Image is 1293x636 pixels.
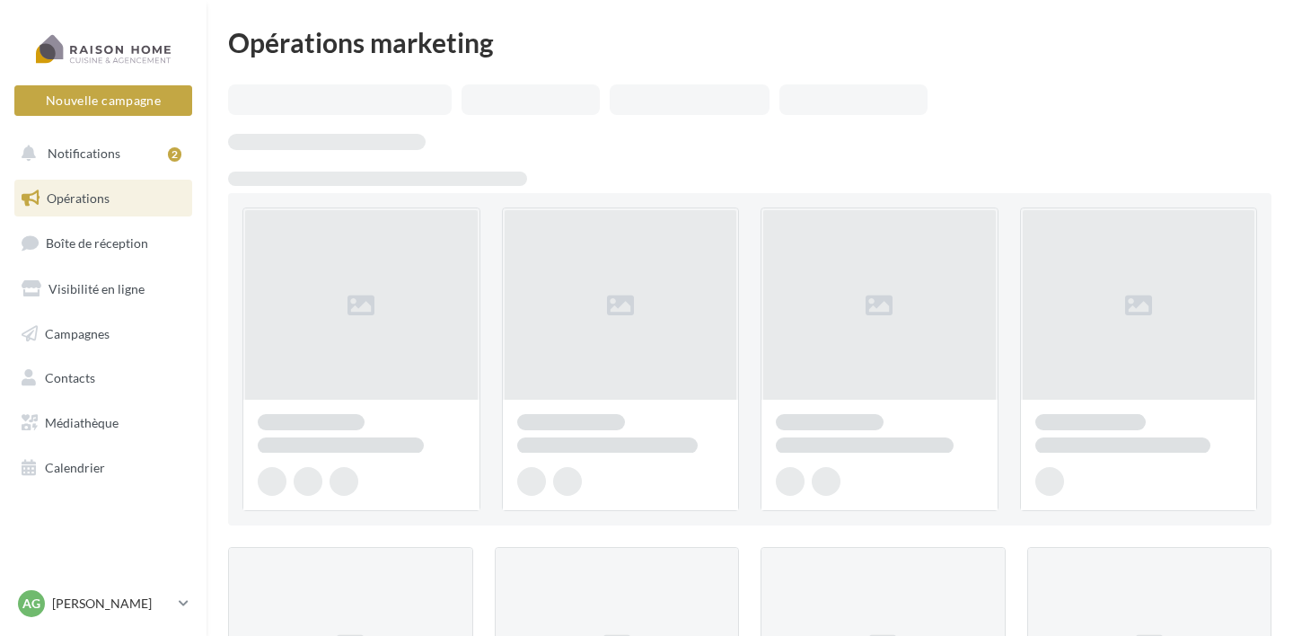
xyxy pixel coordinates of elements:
[11,135,189,172] button: Notifications 2
[11,359,196,397] a: Contacts
[45,325,110,340] span: Campagnes
[11,315,196,353] a: Campagnes
[11,449,196,487] a: Calendrier
[47,190,110,206] span: Opérations
[168,147,181,162] div: 2
[45,415,119,430] span: Médiathèque
[14,85,192,116] button: Nouvelle campagne
[11,404,196,442] a: Médiathèque
[46,235,148,251] span: Boîte de réception
[22,595,40,613] span: AG
[45,460,105,475] span: Calendrier
[48,281,145,296] span: Visibilité en ligne
[11,180,196,217] a: Opérations
[228,29,1271,56] div: Opérations marketing
[11,270,196,308] a: Visibilité en ligne
[52,595,172,613] p: [PERSON_NAME]
[45,370,95,385] span: Contacts
[11,224,196,262] a: Boîte de réception
[14,587,192,621] a: AG [PERSON_NAME]
[48,146,120,161] span: Notifications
